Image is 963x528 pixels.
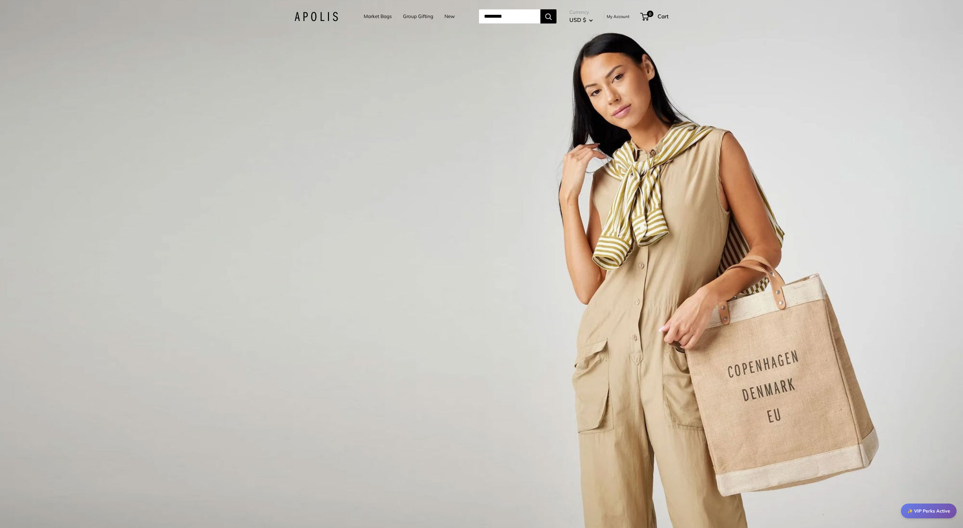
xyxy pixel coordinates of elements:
[569,16,586,23] span: USD $
[901,504,957,518] div: ✨ VIP Perks Active
[364,12,392,21] a: Market Bags
[403,12,433,21] a: Group Gifting
[607,13,630,20] a: My Account
[444,12,455,21] a: New
[295,12,338,21] img: Apolis
[569,8,593,17] span: Currency
[658,13,668,20] span: Cart
[540,9,556,23] button: Search
[641,11,668,22] a: 0 Cart
[569,15,593,25] button: USD $
[479,9,540,23] input: Search...
[647,11,653,17] span: 0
